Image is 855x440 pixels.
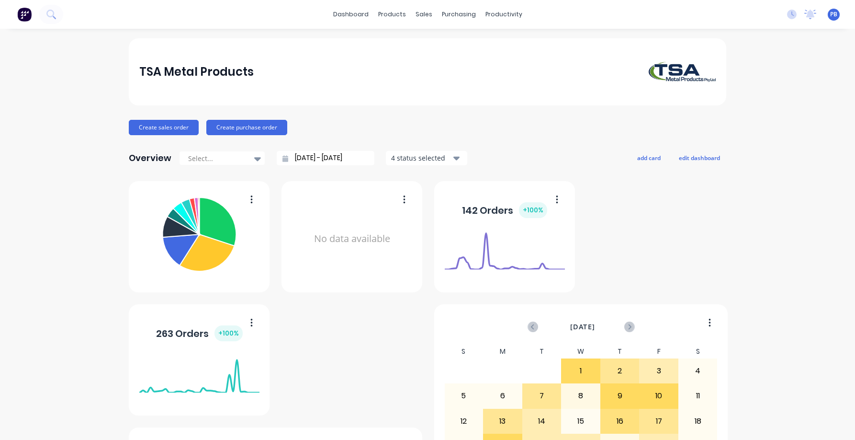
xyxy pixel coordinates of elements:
img: TSA Metal Products [649,62,716,82]
div: 5 [445,384,483,408]
div: 7 [523,384,561,408]
div: M [483,345,522,359]
div: 1 [562,359,600,383]
div: 3 [640,359,678,383]
div: F [639,345,678,359]
div: 18 [679,409,717,433]
div: sales [411,7,437,22]
button: Create purchase order [206,120,287,135]
div: 13 [484,409,522,433]
div: S [444,345,484,359]
div: 142 Orders [462,202,547,218]
div: T [522,345,562,359]
div: 263 Orders [156,325,243,341]
div: T [600,345,640,359]
button: edit dashboard [673,151,726,164]
div: Overview [129,149,171,168]
span: PB [830,10,837,19]
div: 16 [601,409,639,433]
div: TSA Metal Products [139,62,254,81]
div: S [678,345,718,359]
button: 4 status selected [386,151,467,165]
div: 14 [523,409,561,433]
div: + 100 % [214,325,243,341]
div: 8 [562,384,600,408]
div: No data available [292,194,412,284]
button: Create sales order [129,120,199,135]
div: 12 [445,409,483,433]
div: W [561,345,600,359]
a: dashboard [328,7,373,22]
div: products [373,7,411,22]
div: 9 [601,384,639,408]
div: 2 [601,359,639,383]
div: 6 [484,384,522,408]
img: Factory [17,7,32,22]
div: 4 [679,359,717,383]
div: + 100 % [519,202,547,218]
button: add card [631,151,667,164]
div: 10 [640,384,678,408]
div: 15 [562,409,600,433]
div: productivity [481,7,527,22]
div: purchasing [437,7,481,22]
div: 17 [640,409,678,433]
span: [DATE] [570,322,595,332]
div: 4 status selected [391,153,451,163]
div: 11 [679,384,717,408]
